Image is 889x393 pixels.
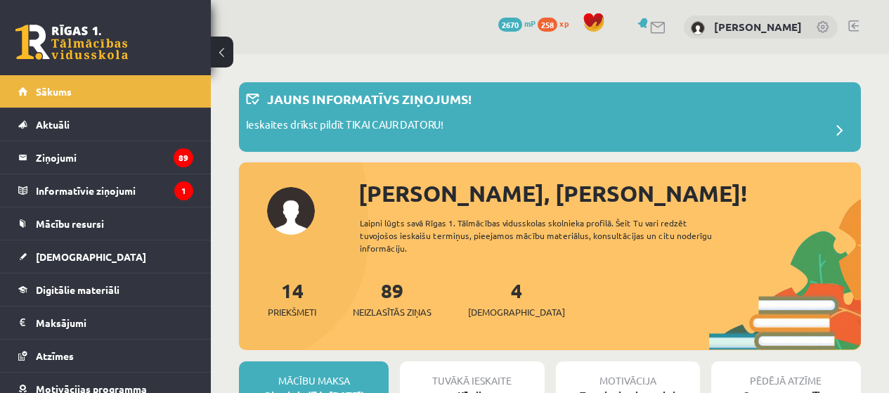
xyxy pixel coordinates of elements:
[468,305,565,319] span: [DEMOGRAPHIC_DATA]
[174,148,193,167] i: 89
[36,283,119,296] span: Digitālie materiāli
[358,176,861,210] div: [PERSON_NAME], [PERSON_NAME]!
[36,141,193,174] legend: Ziņojumi
[18,340,193,372] a: Atzīmes
[538,18,576,29] a: 258 xp
[353,278,431,319] a: 89Neizlasītās ziņas
[538,18,557,32] span: 258
[18,108,193,141] a: Aktuāli
[36,349,74,362] span: Atzīmes
[18,240,193,273] a: [DEMOGRAPHIC_DATA]
[360,217,733,255] div: Laipni lūgts savā Rīgas 1. Tālmācības vidusskolas skolnieka profilā. Šeit Tu vari redzēt tuvojošo...
[498,18,522,32] span: 2670
[15,25,128,60] a: Rīgas 1. Tālmācības vidusskola
[559,18,569,29] span: xp
[524,18,536,29] span: mP
[268,278,316,319] a: 14Priekšmeti
[18,307,193,339] a: Maksājumi
[36,118,70,131] span: Aktuāli
[691,21,705,35] img: Aleksandrs Maļcevs
[268,305,316,319] span: Priekšmeti
[18,207,193,240] a: Mācību resursi
[18,141,193,174] a: Ziņojumi89
[36,217,104,230] span: Mācību resursi
[246,117,443,136] p: Ieskaites drīkst pildīt TIKAI CAUR DATORU!
[267,89,472,108] p: Jauns informatīvs ziņojums!
[36,307,193,339] legend: Maksājumi
[246,89,854,145] a: Jauns informatīvs ziņojums! Ieskaites drīkst pildīt TIKAI CAUR DATORU!
[556,361,700,388] div: Motivācija
[468,278,565,319] a: 4[DEMOGRAPHIC_DATA]
[498,18,536,29] a: 2670 mP
[18,75,193,108] a: Sākums
[714,20,802,34] a: [PERSON_NAME]
[353,305,431,319] span: Neizlasītās ziņas
[239,361,389,388] div: Mācību maksa
[36,174,193,207] legend: Informatīvie ziņojumi
[174,181,193,200] i: 1
[36,250,146,263] span: [DEMOGRAPHIC_DATA]
[18,174,193,207] a: Informatīvie ziņojumi1
[36,85,72,98] span: Sākums
[711,361,861,388] div: Pēdējā atzīme
[400,361,544,388] div: Tuvākā ieskaite
[18,273,193,306] a: Digitālie materiāli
